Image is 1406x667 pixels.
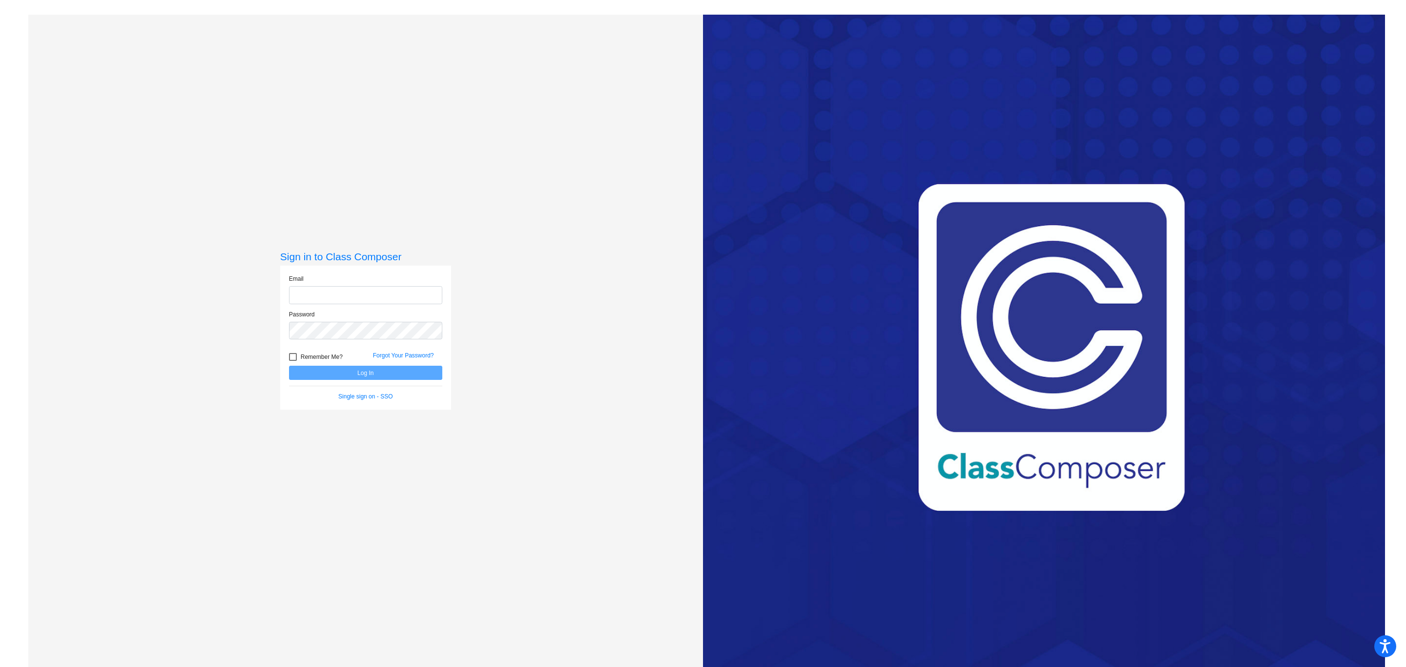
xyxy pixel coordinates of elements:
a: Forgot Your Password? [373,352,434,359]
button: Log In [289,366,442,380]
h3: Sign in to Class Composer [280,250,451,263]
label: Password [289,310,315,319]
a: Single sign on - SSO [338,393,393,400]
label: Email [289,274,304,283]
span: Remember Me? [301,351,343,363]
